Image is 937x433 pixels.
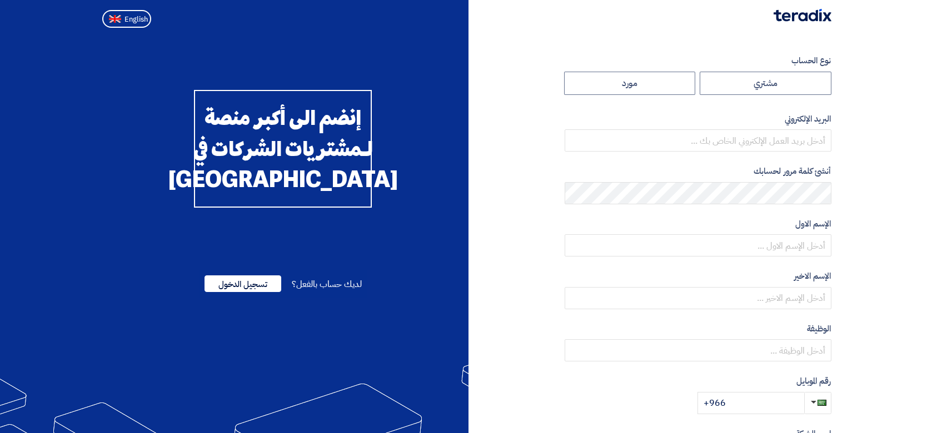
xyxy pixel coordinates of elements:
span: لديك حساب بالفعل؟ [292,278,361,291]
img: en-US.png [109,15,121,23]
label: مورد [564,72,696,95]
input: أدخل الوظيفة ... [565,339,831,361]
input: أدخل بريد العمل الإلكتروني الخاص بك ... [565,129,831,152]
span: English [124,16,148,23]
label: مشتري [700,72,831,95]
label: نوع الحساب [565,54,831,67]
label: رقم الموبايل [565,375,831,387]
img: Teradix logo [774,9,831,22]
label: أنشئ كلمة مرور لحسابك [565,165,831,178]
input: أدخل رقم الموبايل ... [697,392,804,414]
span: تسجيل الدخول [205,275,281,292]
input: أدخل الإسم الاخير ... [565,287,831,309]
label: الإسم الاول [565,218,831,230]
input: أدخل الإسم الاول ... [565,234,831,256]
button: English [102,10,151,28]
label: البريد الإلكتروني [565,113,831,125]
label: الإسم الاخير [565,270,831,283]
label: الوظيفة [565,323,831,335]
a: تسجيل الدخول [205,278,281,291]
div: إنضم الى أكبر منصة لـمشتريات الشركات في [GEOGRAPHIC_DATA] [194,90,372,208]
